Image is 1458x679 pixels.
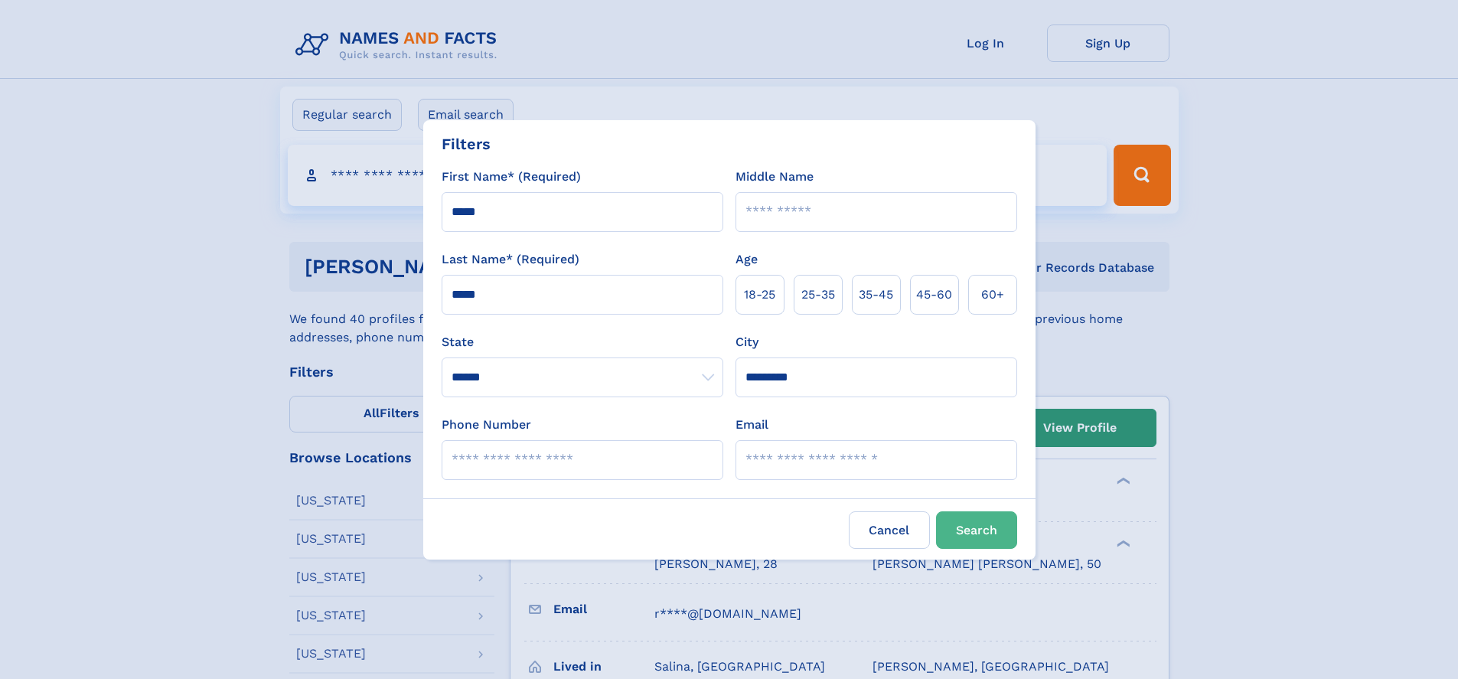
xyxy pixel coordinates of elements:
span: 60+ [981,286,1004,304]
span: 18‑25 [744,286,775,304]
label: Last Name* (Required) [442,250,579,269]
div: Filters [442,132,491,155]
label: Age [736,250,758,269]
button: Search [936,511,1017,549]
label: Cancel [849,511,930,549]
label: Phone Number [442,416,531,434]
span: 45‑60 [916,286,952,304]
label: Middle Name [736,168,814,186]
span: 25‑35 [801,286,835,304]
label: City [736,333,758,351]
span: 35‑45 [859,286,893,304]
label: Email [736,416,768,434]
label: State [442,333,723,351]
label: First Name* (Required) [442,168,581,186]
